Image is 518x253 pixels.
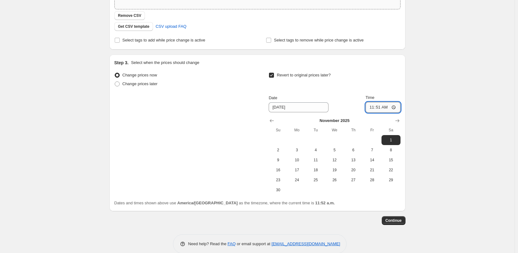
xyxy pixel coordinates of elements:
[381,135,400,145] button: Saturday November 1 2025
[271,187,285,192] span: 30
[306,165,325,175] button: Tuesday November 18 2025
[122,81,158,86] span: Change prices later
[365,128,379,133] span: Fr
[271,168,285,173] span: 16
[328,148,341,153] span: 5
[325,175,344,185] button: Wednesday November 26 2025
[325,165,344,175] button: Wednesday November 19 2025
[269,145,287,155] button: Sunday November 2 2025
[269,125,287,135] th: Sunday
[346,178,360,182] span: 27
[344,165,362,175] button: Thursday November 20 2025
[290,178,304,182] span: 24
[344,125,362,135] th: Thursday
[365,148,379,153] span: 7
[277,73,331,77] span: Revert to original prices later?
[381,125,400,135] th: Saturday
[156,23,186,30] span: CSV upload FAQ
[384,178,398,182] span: 29
[344,155,362,165] button: Thursday November 13 2025
[382,216,405,225] button: Continue
[271,128,285,133] span: Su
[271,241,340,246] a: [EMAIL_ADDRESS][DOMAIN_NAME]
[393,116,402,125] button: Show next month, December 2025
[365,168,379,173] span: 21
[288,155,306,165] button: Monday November 10 2025
[381,155,400,165] button: Saturday November 15 2025
[309,168,323,173] span: 18
[306,155,325,165] button: Tuesday November 11 2025
[363,145,381,155] button: Friday November 7 2025
[188,241,228,246] span: Need help? Read the
[346,128,360,133] span: Th
[344,145,362,155] button: Thursday November 6 2025
[328,168,341,173] span: 19
[177,201,238,205] b: America/[GEOGRAPHIC_DATA]
[325,125,344,135] th: Wednesday
[346,158,360,163] span: 13
[363,125,381,135] th: Friday
[363,165,381,175] button: Friday November 21 2025
[288,145,306,155] button: Monday November 3 2025
[328,128,341,133] span: We
[366,102,400,113] input: 12:00
[384,128,398,133] span: Sa
[363,175,381,185] button: Friday November 28 2025
[328,158,341,163] span: 12
[267,116,276,125] button: Show previous month, October 2025
[384,148,398,153] span: 8
[122,73,157,77] span: Change prices now
[290,168,304,173] span: 17
[381,145,400,155] button: Saturday November 8 2025
[269,175,287,185] button: Sunday November 23 2025
[346,148,360,153] span: 6
[271,178,285,182] span: 23
[309,178,323,182] span: 25
[306,175,325,185] button: Tuesday November 25 2025
[118,24,150,29] span: Get CSV template
[269,102,329,112] input: 10/2/2025
[363,155,381,165] button: Friday November 14 2025
[114,201,335,205] span: Dates and times shown above use as the timezone, where the current time is
[328,178,341,182] span: 26
[288,125,306,135] th: Monday
[366,95,374,100] span: Time
[381,165,400,175] button: Saturday November 22 2025
[381,175,400,185] button: Saturday November 29 2025
[384,158,398,163] span: 15
[271,158,285,163] span: 9
[114,11,145,20] button: Remove CSV
[290,148,304,153] span: 3
[325,155,344,165] button: Wednesday November 12 2025
[152,22,190,32] a: CSV upload FAQ
[386,218,402,223] span: Continue
[306,145,325,155] button: Tuesday November 4 2025
[346,168,360,173] span: 20
[365,158,379,163] span: 14
[114,22,153,31] button: Get CSV template
[344,175,362,185] button: Thursday November 27 2025
[131,60,199,66] p: Select when the prices should change
[269,155,287,165] button: Sunday November 9 2025
[325,145,344,155] button: Wednesday November 5 2025
[118,13,141,18] span: Remove CSV
[309,158,323,163] span: 11
[384,138,398,143] span: 1
[288,165,306,175] button: Monday November 17 2025
[236,241,271,246] span: or email support at
[114,60,129,66] h2: Step 3.
[365,178,379,182] span: 28
[269,95,277,100] span: Date
[271,148,285,153] span: 2
[309,148,323,153] span: 4
[269,165,287,175] button: Sunday November 16 2025
[309,128,323,133] span: Tu
[122,38,205,42] span: Select tags to add while price change is active
[290,128,304,133] span: Mo
[274,38,364,42] span: Select tags to remove while price change is active
[288,175,306,185] button: Monday November 24 2025
[384,168,398,173] span: 22
[228,241,236,246] a: FAQ
[306,125,325,135] th: Tuesday
[315,201,335,205] b: 11:52 a.m.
